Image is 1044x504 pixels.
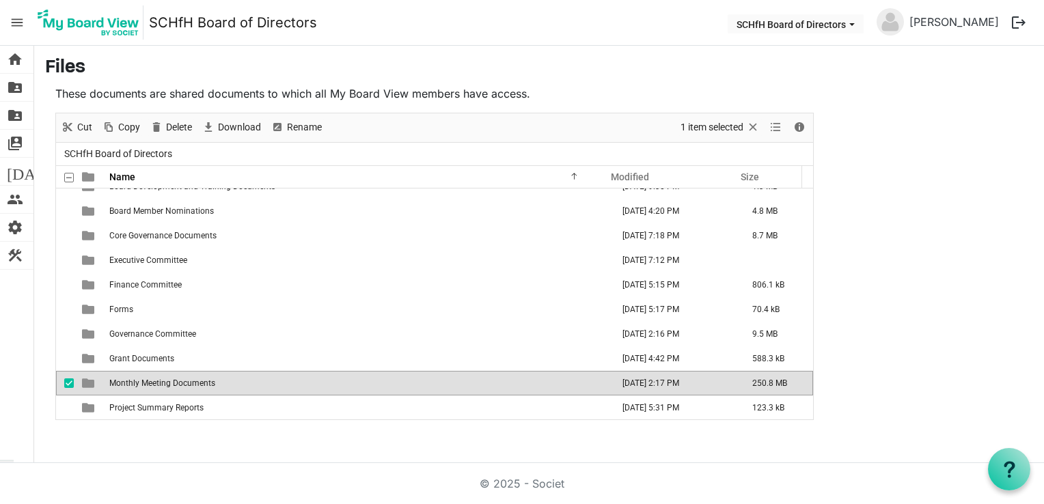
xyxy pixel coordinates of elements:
span: Monthly Meeting Documents [109,378,215,388]
span: Project Summary Reports [109,403,204,412]
span: Board Member Nominations [109,206,214,216]
div: Clear selection [676,113,765,142]
td: February 24, 2025 4:42 PM column header Modified [608,346,738,371]
td: checkbox [56,322,74,346]
td: checkbox [56,199,74,223]
td: October 12, 2025 2:17 PM column header Modified [608,371,738,395]
td: Finance Committee is template cell column header Name [105,272,608,297]
td: June 19, 2024 7:12 PM column header Modified [608,248,738,272]
div: View [765,113,788,142]
a: My Board View Logo [33,5,149,40]
span: Core Governance Documents [109,231,217,240]
td: Core Governance Documents is template cell column header Name [105,223,608,248]
td: checkbox [56,346,74,371]
td: is template cell column header type [74,297,105,322]
td: 123.3 kB is template cell column header Size [738,395,813,420]
td: is template cell column header type [74,322,105,346]
td: is template cell column header Size [738,248,813,272]
td: checkbox [56,272,74,297]
span: switch_account [7,130,23,157]
td: is template cell column header type [74,248,105,272]
td: checkbox [56,223,74,248]
div: Copy [97,113,145,142]
span: menu [4,10,30,36]
td: 9.5 MB is template cell column header Size [738,322,813,346]
span: Size [741,171,759,182]
span: home [7,46,23,73]
button: Rename [269,119,325,136]
span: Copy [117,119,141,136]
button: logout [1004,8,1033,37]
td: checkbox [56,297,74,322]
div: Delete [145,113,197,142]
td: Project Summary Reports is template cell column header Name [105,395,608,420]
button: Details [791,119,809,136]
div: Details [788,113,811,142]
td: 806.1 kB is template cell column header Size [738,272,813,297]
td: January 31, 2025 5:17 PM column header Modified [608,297,738,322]
td: is template cell column header type [74,371,105,395]
button: Copy [100,119,143,136]
span: Board Development and Training Documents [109,182,275,191]
td: checkbox [56,395,74,420]
span: Governance Committee [109,329,196,339]
td: checkbox [56,248,74,272]
button: SCHfH Board of Directors dropdownbutton [728,14,864,33]
td: is template cell column header type [74,199,105,223]
td: January 22, 2025 5:15 PM column header Modified [608,272,738,297]
span: folder_shared [7,74,23,101]
td: Board Member Nominations is template cell column header Name [105,199,608,223]
button: View dropdownbutton [767,119,784,136]
p: These documents are shared documents to which all My Board View members have access. [55,85,814,102]
button: Download [200,119,264,136]
span: Name [109,171,135,182]
td: is template cell column header type [74,346,105,371]
td: Forms is template cell column header Name [105,297,608,322]
span: Modified [611,171,649,182]
td: September 09, 2025 7:18 PM column header Modified [608,223,738,248]
td: 250.8 MB is template cell column header Size [738,371,813,395]
span: Cut [76,119,94,136]
img: My Board View Logo [33,5,143,40]
span: Executive Committee [109,255,187,265]
span: [DATE] [7,158,59,185]
td: April 21, 2025 5:31 PM column header Modified [608,395,738,420]
span: construction [7,242,23,269]
td: checkbox [56,371,74,395]
button: Selection [678,119,763,136]
td: 588.3 kB is template cell column header Size [738,346,813,371]
span: SCHfH Board of Directors [61,145,175,163]
td: 4.8 MB is template cell column header Size [738,199,813,223]
td: Monthly Meeting Documents is template cell column header Name [105,371,608,395]
span: Finance Committee [109,280,182,290]
td: Grant Documents is template cell column header Name [105,346,608,371]
a: SCHfH Board of Directors [149,9,317,36]
a: [PERSON_NAME] [904,8,1004,36]
div: Rename [266,113,327,142]
img: no-profile-picture.svg [877,8,904,36]
span: folder_shared [7,102,23,129]
td: 70.4 kB is template cell column header Size [738,297,813,322]
span: people [7,186,23,213]
button: Cut [59,119,95,136]
span: Rename [286,119,323,136]
h3: Files [45,57,1033,80]
td: is template cell column header type [74,223,105,248]
td: is template cell column header type [74,395,105,420]
div: Download [197,113,266,142]
span: 1 item selected [679,119,745,136]
span: Forms [109,305,133,314]
td: Governance Committee is template cell column header Name [105,322,608,346]
a: © 2025 - Societ [480,477,564,490]
td: October 12, 2025 2:16 PM column header Modified [608,322,738,346]
div: Cut [56,113,97,142]
span: Delete [165,119,193,136]
span: settings [7,214,23,241]
td: Executive Committee is template cell column header Name [105,248,608,272]
button: Delete [148,119,195,136]
span: Grant Documents [109,354,174,363]
td: is template cell column header type [74,272,105,297]
td: June 13, 2025 4:20 PM column header Modified [608,199,738,223]
td: 8.7 MB is template cell column header Size [738,223,813,248]
span: Download [217,119,262,136]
